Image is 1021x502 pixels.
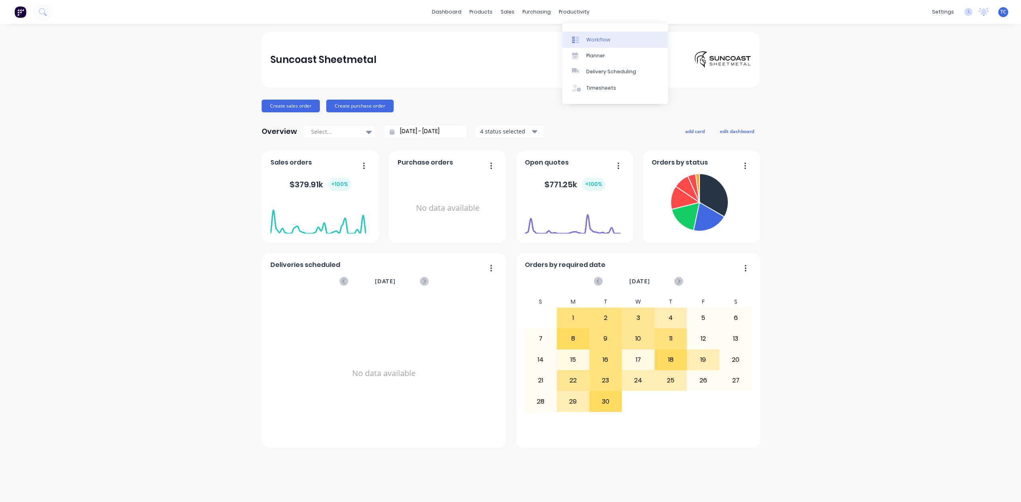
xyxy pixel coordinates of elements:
[586,36,610,43] div: Workflow
[270,52,376,68] div: Suncoast Sheetmetal
[720,329,752,349] div: 13
[720,371,752,390] div: 27
[525,329,557,349] div: 7
[476,125,544,137] button: 4 status selected
[590,350,622,370] div: 16
[720,308,752,328] div: 6
[557,308,589,328] div: 1
[589,296,622,308] div: T
[398,158,453,167] span: Purchase orders
[655,350,687,370] div: 18
[654,296,687,308] div: T
[428,6,465,18] a: dashboard
[590,329,622,349] div: 9
[695,51,751,68] img: Suncoast Sheetmetal
[590,371,622,390] div: 23
[557,391,589,411] div: 29
[687,329,719,349] div: 12
[562,64,668,80] a: Delivery Scheduling
[328,178,351,191] div: + 100 %
[262,124,297,139] div: Overview
[14,6,26,18] img: Factory
[655,329,687,349] div: 11
[518,6,555,18] div: purchasing
[465,6,497,18] div: products
[544,178,605,191] div: $ 771.25k
[262,100,320,112] button: Create sales order
[687,371,719,390] div: 26
[622,329,654,349] div: 10
[270,296,498,451] div: No data available
[629,277,650,286] span: [DATE]
[687,296,719,308] div: F
[652,158,708,167] span: Orders by status
[687,350,719,370] div: 19
[719,296,752,308] div: S
[480,127,530,135] div: 4 status selected
[622,296,654,308] div: W
[590,308,622,328] div: 2
[557,296,589,308] div: M
[720,350,752,370] div: 20
[326,100,394,112] button: Create purchase order
[557,350,589,370] div: 15
[622,308,654,328] div: 3
[290,178,351,191] div: $ 379.91k
[562,80,668,96] a: Timesheets
[497,6,518,18] div: sales
[590,391,622,411] div: 30
[687,308,719,328] div: 5
[525,350,557,370] div: 14
[928,6,958,18] div: settings
[562,31,668,47] a: Workflow
[555,6,593,18] div: productivity
[715,126,759,136] button: edit dashboard
[1000,8,1006,16] span: TC
[525,391,557,411] div: 28
[586,52,605,59] div: Planner
[557,371,589,390] div: 22
[525,158,569,167] span: Open quotes
[375,277,396,286] span: [DATE]
[557,329,589,349] div: 8
[525,371,557,390] div: 21
[655,371,687,390] div: 25
[398,171,498,246] div: No data available
[655,308,687,328] div: 4
[270,158,312,167] span: Sales orders
[622,371,654,390] div: 24
[582,178,605,191] div: + 100 %
[586,68,636,75] div: Delivery Scheduling
[524,296,557,308] div: S
[622,350,654,370] div: 17
[562,48,668,64] a: Planner
[680,126,710,136] button: add card
[586,84,616,92] div: Timesheets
